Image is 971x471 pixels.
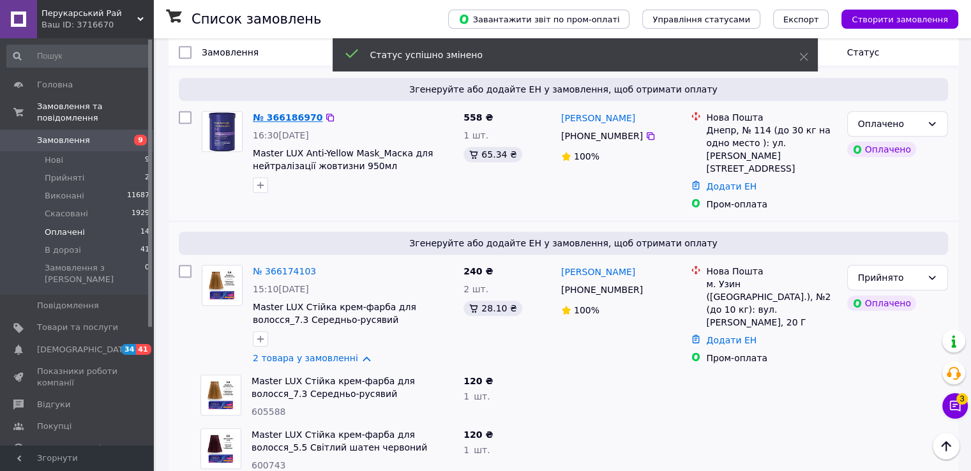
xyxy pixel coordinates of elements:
[370,49,767,61] div: Статус успішно змінено
[642,10,760,29] button: Управління статусами
[184,83,943,96] span: Згенеруйте або додайте ЕН у замовлення, щоб отримати оплату
[37,344,132,355] span: [DEMOGRAPHIC_DATA]
[145,262,149,285] span: 0
[37,399,70,410] span: Відгуки
[933,433,960,460] button: Наверх
[847,295,916,311] div: Оплачено
[134,135,147,146] span: 9
[6,45,151,68] input: Пошук
[773,10,829,29] button: Експорт
[201,375,241,415] img: Фото товару
[574,151,599,161] span: 100%
[847,142,916,157] div: Оплачено
[463,284,488,294] span: 2 шт.
[37,421,72,432] span: Покупці
[783,15,819,24] span: Експорт
[463,147,522,162] div: 65.34 ₴
[956,393,968,405] span: 3
[561,112,635,124] a: [PERSON_NAME]
[45,190,84,202] span: Виконані
[202,111,243,152] a: Фото товару
[706,352,836,364] div: Пром-оплата
[37,101,153,124] span: Замовлення та повідомлення
[37,322,118,333] span: Товари та послуги
[841,10,958,29] button: Створити замовлення
[37,366,118,389] span: Показники роботи компанії
[45,208,88,220] span: Скасовані
[184,237,943,250] span: Згенеруйте або додайте ЕН у замовлення, щоб отримати оплату
[41,8,137,19] span: Перукарський Рай
[463,301,522,316] div: 28.10 ₴
[706,335,756,345] a: Додати ЕН
[140,244,149,256] span: 41
[202,112,242,151] img: Фото товару
[463,430,493,440] span: 120 ₴
[136,344,151,355] span: 41
[706,198,836,211] div: Пром-оплата
[252,407,285,417] span: 605588
[45,244,81,256] span: В дорозі
[463,266,493,276] span: 240 ₴
[37,443,106,454] span: Каталог ProSale
[561,131,643,141] span: [PHONE_NUMBER]
[706,278,836,329] div: м. Узин ([GEOGRAPHIC_DATA].), №2 (до 10 кг): вул. [PERSON_NAME], 20 Г
[252,460,285,470] span: 600743
[463,445,490,455] span: 1 шт.
[252,376,415,412] a: Master LUX Стійка крем-фарба для волосся_7.3 Середньо-русявий золотистий 60мл
[202,265,242,305] img: Фото товару
[463,376,493,386] span: 120 ₴
[192,11,321,27] h1: Список замовлень
[463,391,490,401] span: 1 шт.
[463,112,493,123] span: 558 ₴
[253,353,358,363] a: 2 товара у замовленні
[41,19,153,31] div: Ваш ID: 3716670
[37,300,99,311] span: Повідомлення
[942,393,968,419] button: Чат з покупцем3
[145,154,149,166] span: 9
[829,13,958,24] a: Створити замовлення
[574,305,599,315] span: 100%
[706,265,836,278] div: Нова Пошта
[140,227,149,238] span: 14
[37,79,73,91] span: Головна
[253,112,322,123] a: № 366186970
[252,430,427,465] a: Master LUX Стійка крем-фарба для волосся_5.5 Світлий шатен червоний 60мл
[847,47,880,57] span: Статус
[253,302,416,338] a: Master LUX Стійка крем-фарба для волосся_7.3 Середньо-русявий золотистий 60мл
[706,111,836,124] div: Нова Пошта
[45,262,145,285] span: Замовлення з [PERSON_NAME]
[127,190,149,202] span: 11687
[201,429,241,468] img: Фото товару
[121,344,136,355] span: 34
[45,172,84,184] span: Прийняті
[561,265,635,278] a: [PERSON_NAME]
[202,265,243,306] a: Фото товару
[852,15,948,24] span: Створити замовлення
[253,284,309,294] span: 15:10[DATE]
[858,271,922,285] div: Прийнято
[561,285,643,295] span: [PHONE_NUMBER]
[448,10,629,29] button: Завантажити звіт по пром-оплаті
[652,15,750,24] span: Управління статусами
[463,130,488,140] span: 1 шт.
[253,148,433,171] a: Master LUX Anti-Yellow Mask_Маска для нейтралізації жовтизни 950мл
[706,181,756,191] a: Додати ЕН
[37,135,90,146] span: Замовлення
[145,172,149,184] span: 2
[45,227,85,238] span: Оплачені
[45,154,63,166] span: Нові
[458,13,619,25] span: Завантажити звіт по пром-оплаті
[202,47,259,57] span: Замовлення
[132,208,149,220] span: 1929
[706,124,836,175] div: Днепр, № 114 (до 30 кг на одно место ): ул. [PERSON_NAME][STREET_ADDRESS]
[253,45,360,56] a: 7 товарів у замовленні
[858,117,922,131] div: Оплачено
[253,130,309,140] span: 16:30[DATE]
[253,266,316,276] a: № 366174103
